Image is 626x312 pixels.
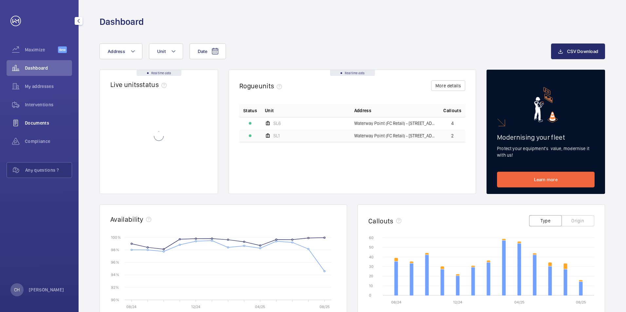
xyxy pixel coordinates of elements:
[25,83,72,90] span: My addresses
[198,49,207,54] span: Date
[354,107,371,114] span: Address
[111,248,119,252] text: 98 %
[529,215,562,226] button: Type
[14,286,20,293] p: CH
[25,120,72,126] span: Documents
[111,260,119,265] text: 96 %
[239,82,285,90] h2: Rogue
[369,264,374,269] text: 30
[100,43,142,59] button: Address
[368,217,394,225] h2: Callouts
[243,107,257,114] p: Status
[110,80,169,89] h2: Live units
[111,235,121,239] text: 100 %
[514,300,525,304] text: 04/25
[354,121,436,126] span: Waterway Point (FC Retail) - [STREET_ADDRESS]
[111,297,119,302] text: 90 %
[453,300,462,304] text: 12/24
[25,167,72,173] span: Any questions ?
[25,65,72,71] span: Dashboard
[369,293,371,298] text: 0
[139,80,169,89] span: status
[126,304,137,309] text: 08/24
[369,235,374,240] text: 60
[157,49,166,54] span: Unit
[431,80,465,91] button: More details
[391,300,401,304] text: 08/24
[273,133,280,138] span: SL1
[110,215,143,223] h2: Availability
[576,300,586,304] text: 08/25
[259,82,285,90] span: units
[149,43,183,59] button: Unit
[534,87,558,123] img: marketing-card.svg
[191,304,200,309] text: 12/24
[137,70,181,76] div: Real time data
[25,46,58,53] span: Maximize
[369,284,373,288] text: 10
[190,43,226,59] button: Date
[108,49,125,54] span: Address
[497,145,595,158] p: Protect your equipment's value, modernise it with us!
[111,272,119,277] text: 94 %
[369,274,373,278] text: 20
[320,304,330,309] text: 08/25
[255,304,265,309] text: 04/25
[567,49,598,54] span: CSV Download
[273,121,281,126] span: SL6
[551,43,605,59] button: CSV Download
[497,172,595,187] a: Learn more
[100,16,144,28] h1: Dashboard
[369,255,374,259] text: 40
[369,245,374,250] text: 50
[354,133,436,138] span: Waterway Point (FC Retail) - [STREET_ADDRESS]
[111,285,119,289] text: 92 %
[451,133,454,138] span: 2
[497,133,595,141] h2: Modernising your fleet
[58,46,67,53] span: Beta
[265,107,274,114] span: Unit
[443,107,461,114] span: Callouts
[29,286,64,293] p: [PERSON_NAME]
[330,70,375,76] div: Real time data
[25,138,72,145] span: Compliance
[451,121,454,126] span: 4
[25,101,72,108] span: Interventions
[562,215,594,226] button: Origin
